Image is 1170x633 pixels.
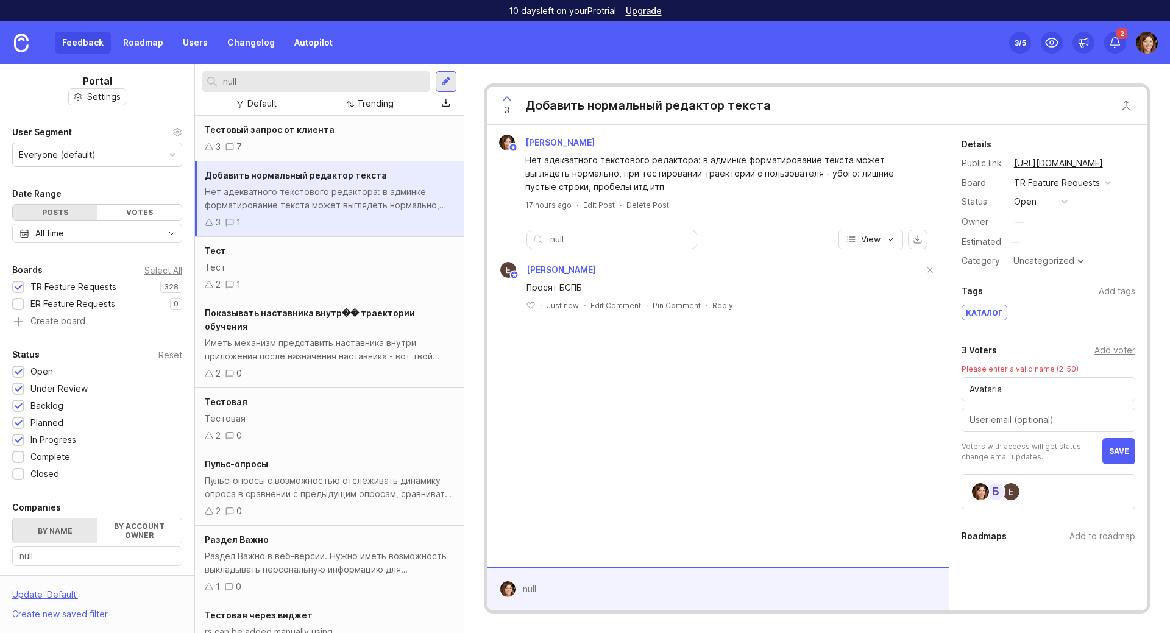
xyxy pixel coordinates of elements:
[653,300,701,311] div: Pin Comment
[236,216,241,229] div: 1
[216,278,221,291] div: 2
[195,161,464,237] a: Добавить нормальный редактор текстаНет адекватного текстового редактора: в админке форматирование...
[116,32,171,54] a: Roadmap
[12,263,43,277] div: Boards
[236,429,242,442] div: 0
[195,116,464,161] a: Тестовый запрос от клиента37
[174,299,179,309] p: 0
[205,124,335,135] span: Тестовый запрос от клиента
[1109,447,1129,456] span: save
[216,429,221,442] div: 2
[547,300,579,311] span: Just now
[144,267,182,274] div: Select All
[216,140,221,154] div: 3
[205,610,313,620] span: Тестовая через виджет
[30,365,53,378] div: Open
[216,367,221,380] div: 2
[30,280,116,294] div: TR Feature Requests
[205,534,269,545] span: Раздел Важно
[706,300,707,311] div: ·
[962,343,997,358] div: 3 Voters
[12,500,61,515] div: Companies
[972,483,989,500] img: Elena Kushpel
[550,233,690,246] input: null
[1010,155,1107,171] a: [URL][DOMAIN_NAME]
[236,140,242,154] div: 7
[505,104,509,117] span: 3
[236,504,242,518] div: 0
[30,416,63,430] div: Planned
[1014,176,1100,189] div: TR Feature Requests
[19,550,175,563] input: null
[525,97,771,114] div: Добавить нормальный редактор текста
[216,216,221,229] div: 3
[525,137,595,147] span: [PERSON_NAME]
[1015,34,1026,51] div: 3 /5
[1015,215,1024,228] div: —
[205,308,415,331] span: Показывать наставника внутр�� траектории обучения
[205,336,454,363] div: Иметь механизм представить наставника внутри приложения после назначения наставника - вот твой на...
[236,278,241,291] div: 1
[97,518,182,543] label: By account owner
[236,367,242,380] div: 0
[1014,195,1037,208] div: open
[357,97,394,110] div: Trending
[1136,32,1158,54] img: Elena Kushpel
[986,482,1005,501] div: Б
[508,143,517,152] img: member badge
[30,297,115,311] div: ER Feature Requests
[30,433,76,447] div: In Progress
[236,580,241,593] div: 0
[12,588,78,607] div: Update ' Default '
[205,412,454,425] div: Тестовая
[962,284,983,299] div: Tags
[1002,483,1019,500] img: Елена Кушпель
[908,230,927,249] button: export comments
[626,200,669,210] div: Delete Post
[1009,32,1031,54] button: 3/5
[30,399,63,412] div: Backlog
[970,413,1127,426] input: User email (optional)
[838,230,903,249] button: View
[195,299,464,388] a: Показывать наставника внутр�� траектории обученияИметь механизм представить наставника внутри при...
[500,262,516,278] img: Елена Кушпель
[1069,529,1135,543] div: Add to roadmap
[205,246,226,256] span: Тест
[205,550,454,576] div: Раздел Важно в веб-версии. Нужно иметь возможность выкладывать персональную информацию для участн...
[12,125,72,140] div: User Segment
[525,200,572,210] span: 17 hours ago
[962,238,1001,246] div: Estimated
[205,459,268,469] span: Пульс-опросы
[223,75,425,88] input: null
[1116,28,1127,39] span: 2
[583,200,615,210] div: Edit Post
[87,91,121,103] span: Settings
[287,32,340,54] a: Autopilot
[1102,438,1135,464] button: save
[83,74,112,88] h1: Portal
[205,185,454,212] div: Нет адекватного текстового редактора: в админке форматирование текста может выглядеть нормально, ...
[216,504,221,518] div: 2
[962,195,1004,208] div: Status
[164,282,179,292] p: 328
[12,317,182,328] a: Create board
[626,7,662,15] a: Upgrade
[195,237,464,299] a: ТестТест21
[492,135,604,150] a: Elena Kushpel[PERSON_NAME]
[576,200,578,210] div: ·
[1004,442,1030,451] a: access
[19,148,96,161] div: Everyone (default)
[205,397,247,407] span: Тестовая
[162,228,182,238] svg: toggle icon
[205,170,387,180] span: Добавить нормальный редактор текста
[962,157,1004,170] div: Public link
[1007,234,1023,250] div: —
[30,382,88,395] div: Under Review
[195,388,464,450] a: ТестоваяТестовая20
[526,264,596,275] span: [PERSON_NAME]
[68,88,126,105] button: Settings
[35,227,64,240] div: All time
[195,450,464,526] a: Пульс-опросыПульс-опросы с возможностью отслеживать динамику опроса в сравнении с предыдущим опро...
[962,441,1096,462] p: Voters with will get status change email updates.
[526,281,923,294] div: Просят БСПБ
